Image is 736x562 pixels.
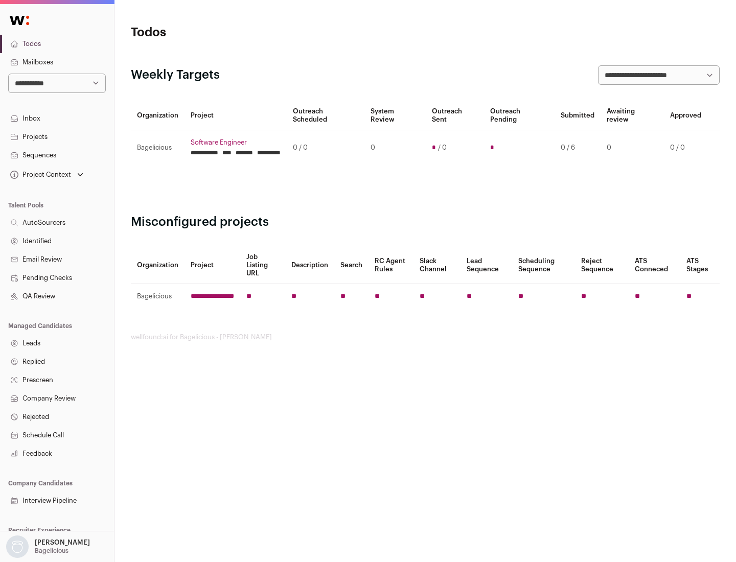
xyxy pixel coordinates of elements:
[131,247,185,284] th: Organization
[555,101,601,130] th: Submitted
[191,138,281,147] a: Software Engineer
[601,130,664,166] td: 0
[185,247,240,284] th: Project
[240,247,285,284] th: Job Listing URL
[131,101,185,130] th: Organization
[131,67,220,83] h2: Weekly Targets
[4,535,92,558] button: Open dropdown
[555,130,601,166] td: 0 / 6
[364,101,425,130] th: System Review
[8,171,71,179] div: Project Context
[131,284,185,309] td: Bagelicious
[35,538,90,547] p: [PERSON_NAME]
[680,247,720,284] th: ATS Stages
[512,247,575,284] th: Scheduling Sequence
[364,130,425,166] td: 0
[664,101,707,130] th: Approved
[287,101,364,130] th: Outreach Scheduled
[287,130,364,166] td: 0 / 0
[369,247,413,284] th: RC Agent Rules
[461,247,512,284] th: Lead Sequence
[6,535,29,558] img: nopic.png
[8,168,85,182] button: Open dropdown
[131,214,720,230] h2: Misconfigured projects
[131,333,720,341] footer: wellfound:ai for Bagelicious - [PERSON_NAME]
[334,247,369,284] th: Search
[438,144,447,152] span: / 0
[185,101,287,130] th: Project
[35,547,68,555] p: Bagelicious
[413,247,461,284] th: Slack Channel
[285,247,334,284] th: Description
[664,130,707,166] td: 0 / 0
[4,10,35,31] img: Wellfound
[484,101,554,130] th: Outreach Pending
[629,247,680,284] th: ATS Conneced
[131,130,185,166] td: Bagelicious
[426,101,485,130] th: Outreach Sent
[601,101,664,130] th: Awaiting review
[575,247,629,284] th: Reject Sequence
[131,25,327,41] h1: Todos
